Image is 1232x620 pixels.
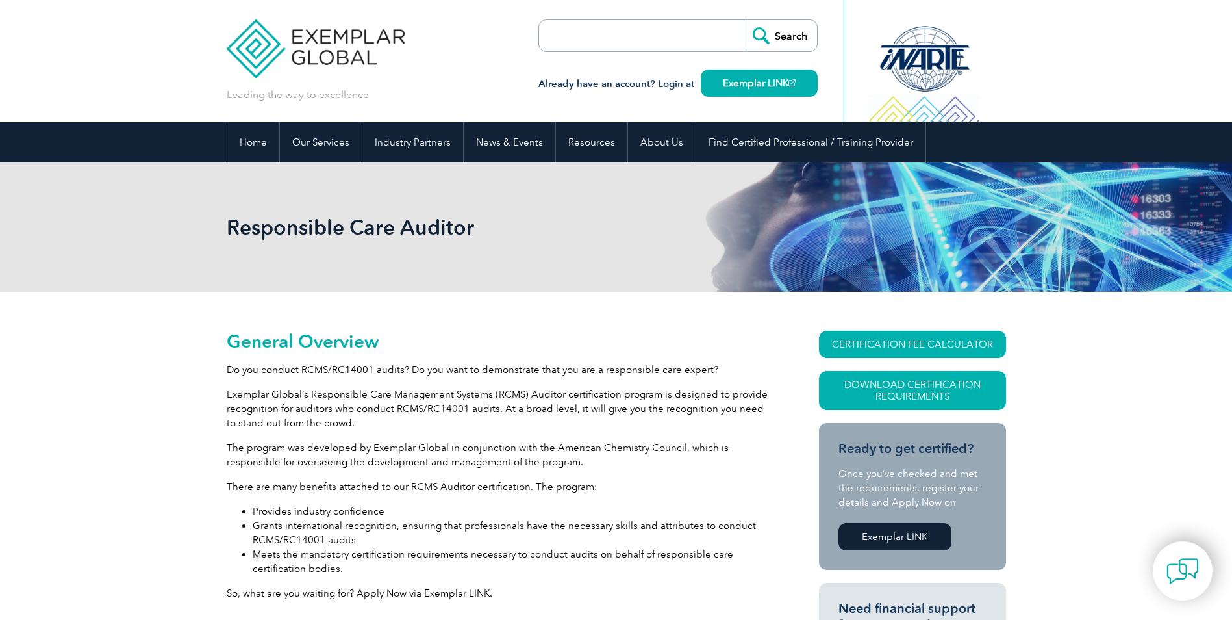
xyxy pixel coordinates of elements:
li: Provides industry confidence [253,504,772,519]
h3: Already have an account? Login at [538,76,818,92]
a: Our Services [280,122,362,162]
a: Exemplar LINK [838,523,951,550]
a: Exemplar LINK [701,70,818,97]
a: News & Events [464,122,555,162]
p: The program was developed by Exemplar Global in conjunction with the American Chemistry Council, ... [227,441,772,469]
a: Industry Partners [362,122,463,162]
h2: General Overview [227,331,772,352]
img: open_square.png [788,79,796,86]
h3: Ready to get certified? [838,441,987,457]
a: Home [227,122,279,162]
a: CERTIFICATION FEE CALCULATOR [819,331,1006,358]
p: Do you conduct RCMS/RC14001 audits? Do you want to demonstrate that you are a responsible care ex... [227,363,772,377]
p: Once you’ve checked and met the requirements, register your details and Apply Now on [838,467,987,510]
li: Meets the mandatory certification requirements necessary to conduct audits on behalf of responsib... [253,547,772,576]
p: Leading the way to excellence [227,88,369,102]
a: Resources [556,122,627,162]
p: So, what are you waiting for? Apply Now via Exemplar LINK. [227,586,772,601]
a: Find Certified Professional / Training Provider [696,122,925,162]
img: contact-chat.png [1166,555,1199,588]
li: Grants international recognition, ensuring that professionals have the necessary skills and attri... [253,519,772,547]
a: Download Certification Requirements [819,371,1006,410]
input: Search [746,20,817,51]
h1: Responsible Care Auditor [227,214,725,240]
p: There are many benefits attached to our RCMS Auditor certification. The program: [227,480,772,494]
p: Exemplar Global’s Responsible Care Management Systems (RCMS) Auditor certification program is des... [227,387,772,430]
a: About Us [628,122,696,162]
